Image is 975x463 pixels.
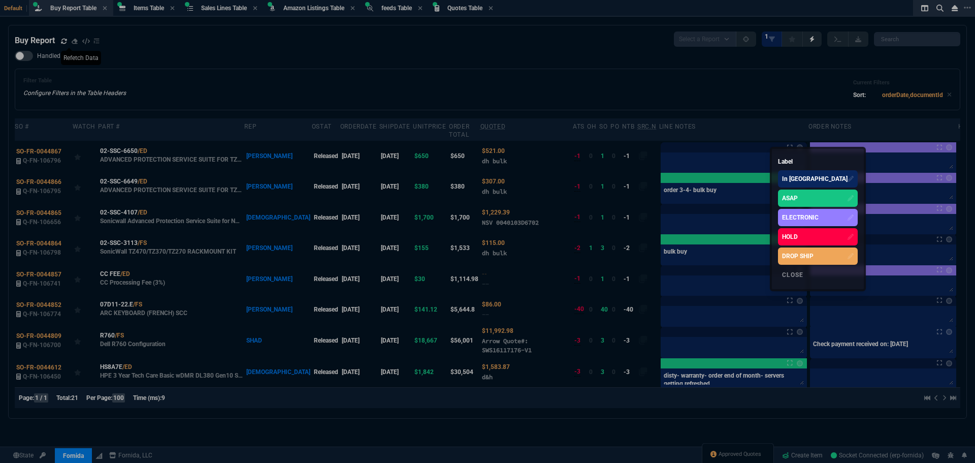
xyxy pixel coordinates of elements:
div: DROP SHIP [782,252,814,261]
div: HOLD [782,232,798,241]
p: Label [778,155,858,168]
div: ELECTRONIC [782,213,819,222]
div: ASAP [782,194,798,203]
div: In [GEOGRAPHIC_DATA] [782,174,848,183]
div: Close [778,267,858,283]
